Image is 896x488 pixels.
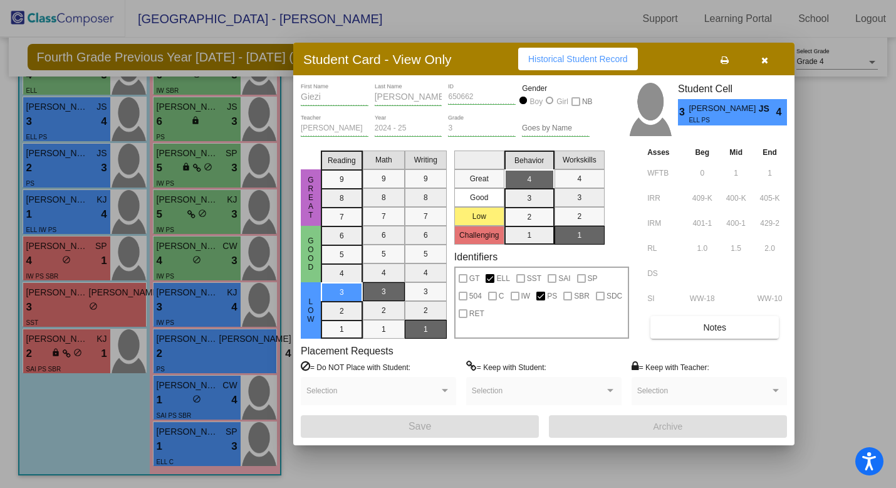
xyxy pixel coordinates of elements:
[303,51,452,67] h3: Student Card - View Only
[678,83,787,95] h3: Student Cell
[375,124,442,133] input: year
[574,289,590,304] span: SBR
[685,146,719,159] th: Beg
[469,271,480,286] span: GT
[549,415,787,438] button: Archive
[647,214,682,233] input: assessment
[582,94,593,109] span: NB
[496,271,509,286] span: ELL
[689,115,749,125] span: ELL PS
[703,322,726,332] span: Notes
[776,105,787,120] span: 4
[448,124,516,133] input: grade
[469,289,482,304] span: 504
[647,239,682,258] input: assessment
[527,271,541,286] span: SST
[466,361,546,373] label: = Keep with Student:
[556,96,568,107] div: Girl
[689,102,758,115] span: [PERSON_NAME]
[305,297,316,324] span: Low
[499,289,504,304] span: C
[719,146,753,159] th: Mid
[759,102,776,115] span: JS
[753,146,787,159] th: End
[547,289,557,304] span: PS
[454,251,497,263] label: Identifiers
[632,361,709,373] label: = Keep with Teacher:
[301,361,410,373] label: = Do NOT Place with Student:
[448,93,516,102] input: Enter ID
[644,146,685,159] th: Asses
[647,264,682,283] input: assessment
[647,289,682,308] input: assessment
[528,54,628,64] span: Historical Student Record
[301,345,393,357] label: Placement Requests
[409,421,431,432] span: Save
[588,271,598,286] span: SP
[518,48,638,70] button: Historical Student Record
[305,236,316,272] span: Good
[647,189,682,208] input: assessment
[647,164,682,183] input: assessment
[678,105,689,120] span: 3
[650,316,779,339] button: Notes
[558,271,570,286] span: SAI
[522,124,590,133] input: goes by name
[522,83,590,94] mat-label: Gender
[521,289,531,304] span: IW
[654,422,683,432] span: Archive
[607,289,622,304] span: SDC
[301,415,539,438] button: Save
[469,306,484,321] span: RET
[305,176,316,220] span: Great
[529,96,543,107] div: Boy
[301,124,368,133] input: teacher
